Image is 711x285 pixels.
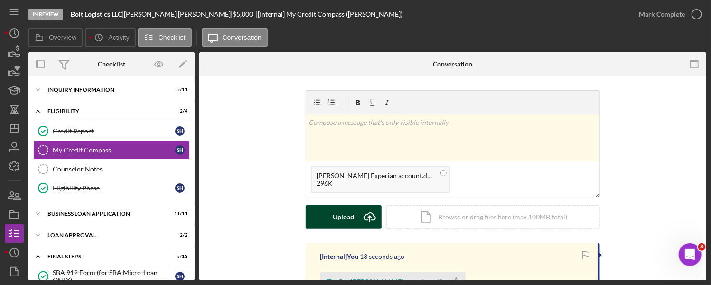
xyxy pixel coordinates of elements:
[170,108,187,114] div: 2 / 4
[33,179,190,198] a: Eligibility PhaseSH
[223,34,262,41] label: Conversation
[629,5,706,24] button: Mark Complete
[53,146,175,154] div: My Credit Compass
[49,34,76,41] label: Overview
[53,165,189,173] div: Counselor Notes
[175,145,185,155] div: S H
[320,253,358,260] div: [Internal] You
[98,60,125,68] div: Checklist
[170,232,187,238] div: 2 / 2
[47,254,164,259] div: Final Steps
[679,243,702,266] iframe: Intercom live chat
[202,28,268,47] button: Conversation
[170,254,187,259] div: 5 / 13
[306,205,382,229] button: Upload
[138,28,192,47] button: Checklist
[159,34,186,41] label: Checklist
[53,184,175,192] div: Eligibility Phase
[124,10,233,18] div: [PERSON_NAME] [PERSON_NAME] |
[71,10,122,18] b: Bolt Logistics LLC
[33,141,190,160] a: My Credit CompassSH
[47,211,164,217] div: BUSINESS LOAN APPLICATION
[433,60,473,68] div: Conversation
[175,126,185,136] div: S H
[85,28,135,47] button: Activity
[28,28,83,47] button: Overview
[47,87,164,93] div: INQUIRY INFORMATION
[175,272,185,281] div: S H
[233,10,253,18] span: $5,000
[639,5,685,24] div: Mark Complete
[698,243,706,251] span: 3
[175,183,185,193] div: S H
[170,87,187,93] div: 5 / 11
[360,253,404,260] time: 2025-09-12 14:15
[256,10,402,18] div: | [Internal] My Credit Compass ([PERSON_NAME])
[53,269,175,284] div: SBA 912 Form (for SBA Micro-Loan ONLY)
[33,122,190,141] a: Credit ReportSH
[108,34,129,41] label: Activity
[47,232,164,238] div: Loan Approval
[333,205,355,229] div: Upload
[47,108,164,114] div: Eligibility
[170,211,187,217] div: 11 / 11
[28,9,63,20] div: In Review
[317,172,435,180] div: [PERSON_NAME] Experian account.docx
[53,127,175,135] div: Credit Report
[33,160,190,179] a: Counselor Notes
[317,180,435,187] div: 296K
[71,10,124,18] div: |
